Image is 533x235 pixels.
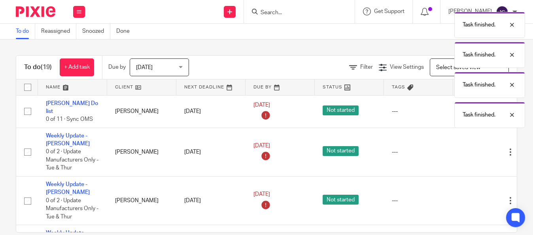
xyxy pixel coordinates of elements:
[260,9,331,17] input: Search
[82,24,110,39] a: Snoozed
[107,95,176,128] td: [PERSON_NAME]
[323,195,359,205] span: Not started
[46,182,90,195] a: Weekly Update - [PERSON_NAME]
[107,177,176,225] td: [PERSON_NAME]
[107,128,176,176] td: [PERSON_NAME]
[16,24,35,39] a: To do
[253,192,270,197] span: [DATE]
[46,198,98,220] span: 0 of 2 · Update Manufacturers Only - Tue & Thur
[463,51,495,59] p: Task finished.
[46,101,98,114] a: [PERSON_NAME] Do list
[392,197,445,205] div: ---
[60,58,94,76] a: + Add task
[253,102,270,108] span: [DATE]
[463,111,495,119] p: Task finished.
[323,146,359,156] span: Not started
[253,143,270,149] span: [DATE]
[24,63,52,71] h1: To do
[176,128,246,176] td: [DATE]
[46,117,93,122] span: 0 of 11 · Sync OMS
[463,81,495,89] p: Task finished.
[496,6,508,18] img: svg%3E
[46,149,98,171] span: 0 of 2 · Update Manufacturers Only - Tue & Thur
[46,133,90,147] a: Weekly Update - [PERSON_NAME]
[41,64,52,70] span: (19)
[116,24,136,39] a: Done
[176,95,246,128] td: [DATE]
[108,63,126,71] p: Due by
[392,148,445,156] div: ---
[16,6,55,17] img: Pixie
[463,21,495,29] p: Task finished.
[176,177,246,225] td: [DATE]
[136,65,153,70] span: [DATE]
[41,24,76,39] a: Reassigned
